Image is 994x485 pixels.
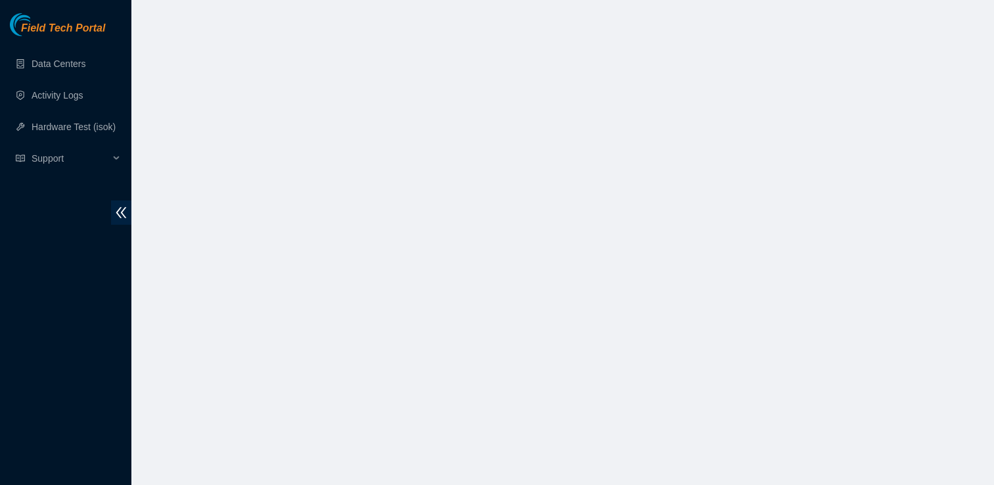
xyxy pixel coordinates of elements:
a: Data Centers [32,58,85,69]
span: double-left [111,200,131,225]
span: Field Tech Portal [21,22,105,35]
a: Activity Logs [32,90,83,101]
span: Support [32,145,109,172]
a: Hardware Test (isok) [32,122,116,132]
img: Akamai Technologies [10,13,66,36]
span: read [16,154,25,163]
a: Akamai TechnologiesField Tech Portal [10,24,105,41]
